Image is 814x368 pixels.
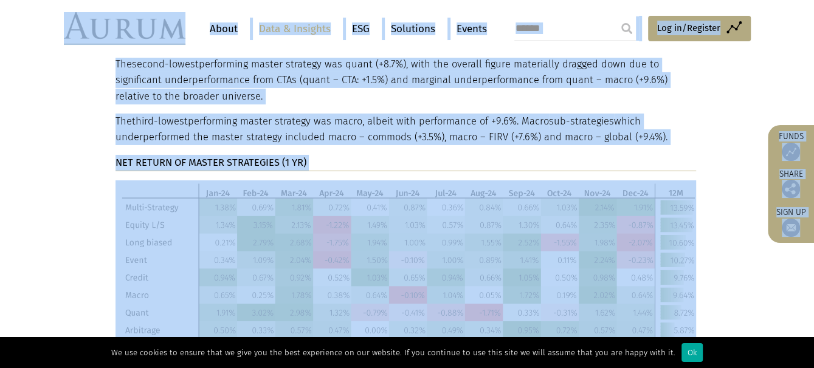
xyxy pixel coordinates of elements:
a: Solutions [385,18,441,40]
img: Aurum [64,12,185,45]
strong: NET RETURN OF MASTER STRATEGIES (1 YR) [116,157,306,168]
a: Sign up [774,207,808,237]
span: third-lowest [132,115,188,127]
div: Ok [681,343,703,362]
a: Funds [774,131,808,161]
img: Access Funds [782,143,800,161]
a: Events [450,18,487,40]
input: Submit [615,16,639,41]
span: Log in/Register [657,21,720,35]
a: About [204,18,244,40]
img: Share this post [782,180,800,198]
p: The performing master strategy was quant (+8.7%), with the overall figure materially dragged down... [116,56,696,104]
span: sub-strategies [549,115,614,127]
a: ESG [346,18,376,40]
span: second-lowest [132,58,199,70]
div: Share [774,170,808,198]
p: The performing master strategy was macro, albeit with performance of +9.6%. Macro which underperf... [116,114,696,146]
a: Data & Insights [253,18,337,40]
img: Sign up to our newsletter [782,219,800,237]
a: Log in/Register [648,16,751,41]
